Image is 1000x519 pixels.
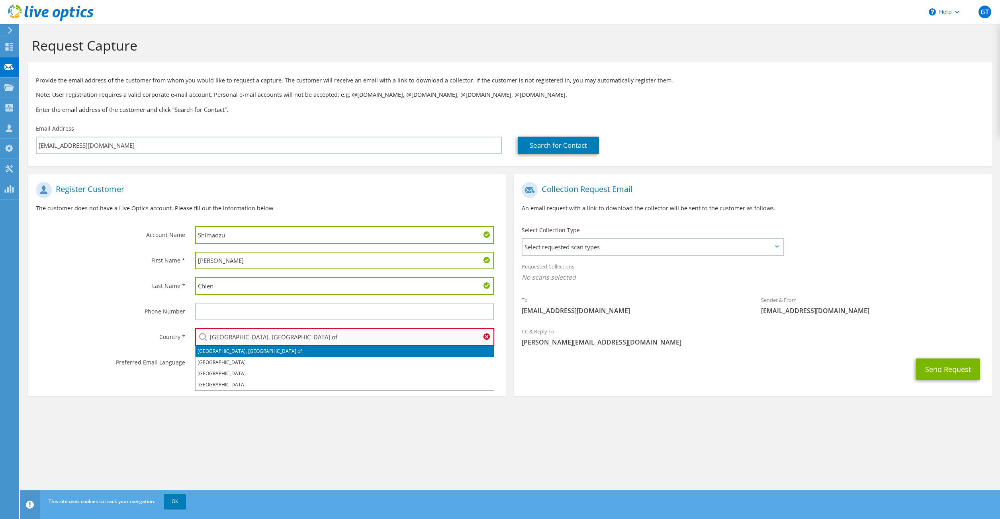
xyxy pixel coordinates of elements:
a: OK [164,494,186,509]
li: [GEOGRAPHIC_DATA] [196,357,494,368]
label: Last Name * [36,277,185,290]
label: Phone Number [36,303,185,315]
span: No scans selected [522,273,984,282]
span: [EMAIL_ADDRESS][DOMAIN_NAME] [761,306,984,315]
span: GT [978,6,991,18]
p: An email request with a link to download the collector will be sent to the customer as follows. [522,204,984,213]
svg: \n [929,8,936,16]
p: The customer does not have a Live Optics account. Please fill out the information below. [36,204,498,213]
label: Country * [36,328,185,341]
span: [PERSON_NAME][EMAIL_ADDRESS][DOMAIN_NAME] [522,338,984,347]
button: Send Request [916,358,980,380]
a: Search for Contact [518,137,599,154]
div: Sender & From [753,292,992,319]
span: [EMAIL_ADDRESS][DOMAIN_NAME] [522,306,745,315]
li: [GEOGRAPHIC_DATA] [196,368,494,379]
div: CC & Reply To [514,323,992,351]
label: Account Name [36,226,185,239]
label: First Name * [36,252,185,264]
h1: Collection Request Email [522,182,980,198]
li: [GEOGRAPHIC_DATA], [GEOGRAPHIC_DATA] of [196,346,494,357]
label: Email Address [36,125,74,133]
h3: Enter the email address of the customer and click “Search for Contact”. [36,105,984,114]
label: Select Collection Type [522,226,580,234]
span: Select requested scan types [523,239,783,255]
div: Requested Collections [514,258,992,288]
p: Provide the email address of the customer from whom you would like to request a capture. The cust... [36,76,984,85]
label: Preferred Email Language [36,354,185,366]
li: [GEOGRAPHIC_DATA] [196,379,494,390]
div: To [514,292,753,319]
span: This site uses cookies to track your navigation. [49,498,155,505]
p: Note: User registration requires a valid corporate e-mail account. Personal e-mail accounts will ... [36,90,984,99]
h1: Register Customer [36,182,494,198]
h1: Request Capture [32,37,984,54]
